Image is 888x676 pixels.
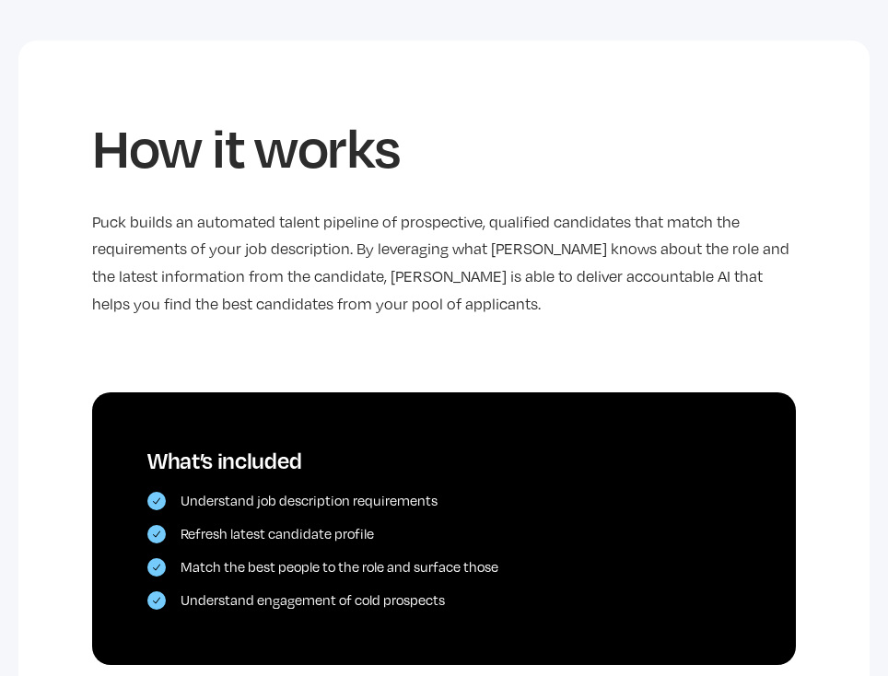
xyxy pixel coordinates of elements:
div: Understand job description requirements [181,493,438,509]
div: What’s included [147,448,741,474]
p: Puck builds an automated talent pipeline of prospective, qualified candidates that match the requ... [92,209,796,319]
div: Refresh latest candidate profile [181,526,374,542]
img: Checkmark icon [153,597,160,604]
img: Checkmark icon [153,497,160,505]
h2: How it works [92,114,796,179]
div: Understand engagement of cold prospects [181,592,445,609]
div: Match the best people to the role and surface those [181,559,498,576]
img: Checkmark icon [153,564,160,571]
img: Checkmark icon [153,530,160,538]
